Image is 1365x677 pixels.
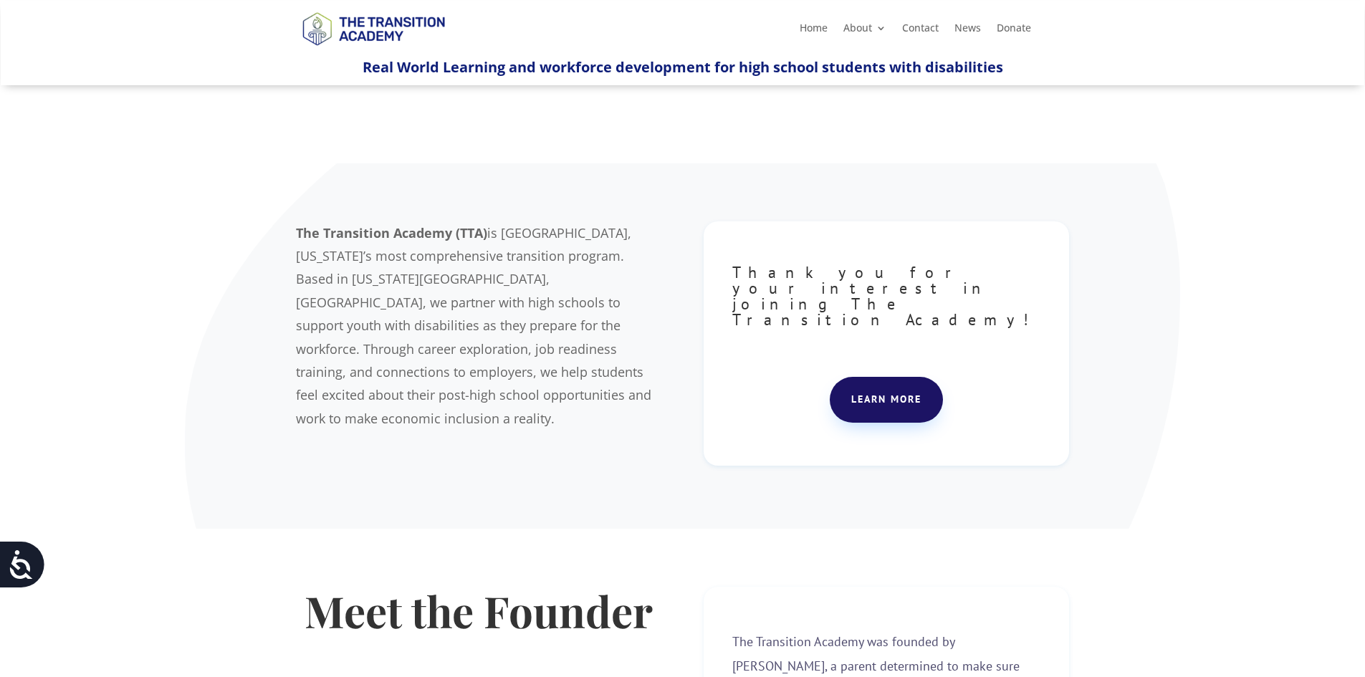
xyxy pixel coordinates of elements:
[305,582,653,639] strong: Meet the Founder
[954,23,981,39] a: News
[902,23,939,39] a: Contact
[296,224,487,241] b: The Transition Academy (TTA)
[296,43,451,57] a: Logo-Noticias
[830,377,943,423] a: Learn more
[296,3,451,54] img: TTA Brand_TTA Primary Logo_Horizontal_Light BG
[363,57,1003,77] span: Real World Learning and workforce development for high school students with disabilities
[296,224,651,427] span: is [GEOGRAPHIC_DATA], [US_STATE]’s most comprehensive transition program. Based in [US_STATE][GEO...
[997,23,1031,39] a: Donate
[800,23,828,39] a: Home
[732,262,1039,330] span: Thank you for your interest in joining The Transition Academy!
[843,23,886,39] a: About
